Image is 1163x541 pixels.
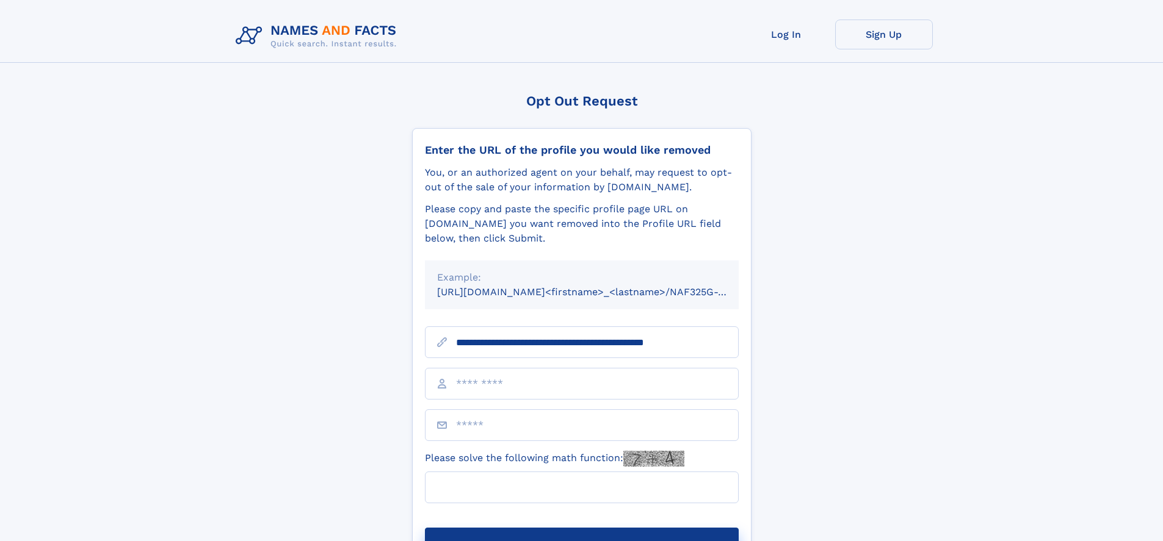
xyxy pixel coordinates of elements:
div: Example: [437,270,726,285]
div: Enter the URL of the profile you would like removed [425,143,739,157]
a: Log In [737,20,835,49]
label: Please solve the following math function: [425,451,684,467]
small: [URL][DOMAIN_NAME]<firstname>_<lastname>/NAF325G-xxxxxxxx [437,286,762,298]
a: Sign Up [835,20,933,49]
div: Opt Out Request [412,93,752,109]
div: You, or an authorized agent on your behalf, may request to opt-out of the sale of your informatio... [425,165,739,195]
img: Logo Names and Facts [231,20,407,52]
div: Please copy and paste the specific profile page URL on [DOMAIN_NAME] you want removed into the Pr... [425,202,739,246]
